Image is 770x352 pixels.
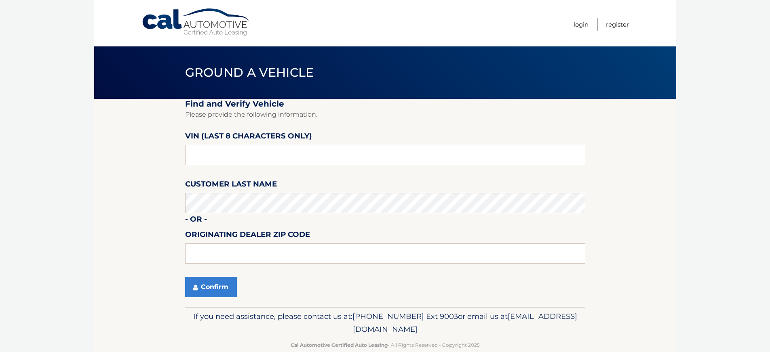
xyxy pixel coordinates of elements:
[190,341,580,349] p: - All Rights Reserved - Copyright 2025
[352,312,458,321] span: [PHONE_NUMBER] Ext 9003
[185,213,207,228] label: - or -
[141,8,251,37] a: Cal Automotive
[574,18,589,31] a: Login
[185,109,585,120] p: Please provide the following information.
[185,130,312,145] label: VIN (last 8 characters only)
[190,310,580,336] p: If you need assistance, please contact us at: or email us at
[185,65,314,80] span: Ground a Vehicle
[185,277,237,297] button: Confirm
[185,178,277,193] label: Customer Last Name
[291,342,388,348] strong: Cal Automotive Certified Auto Leasing
[185,99,585,109] h2: Find and Verify Vehicle
[185,228,310,243] label: Originating Dealer Zip Code
[606,18,629,31] a: Register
